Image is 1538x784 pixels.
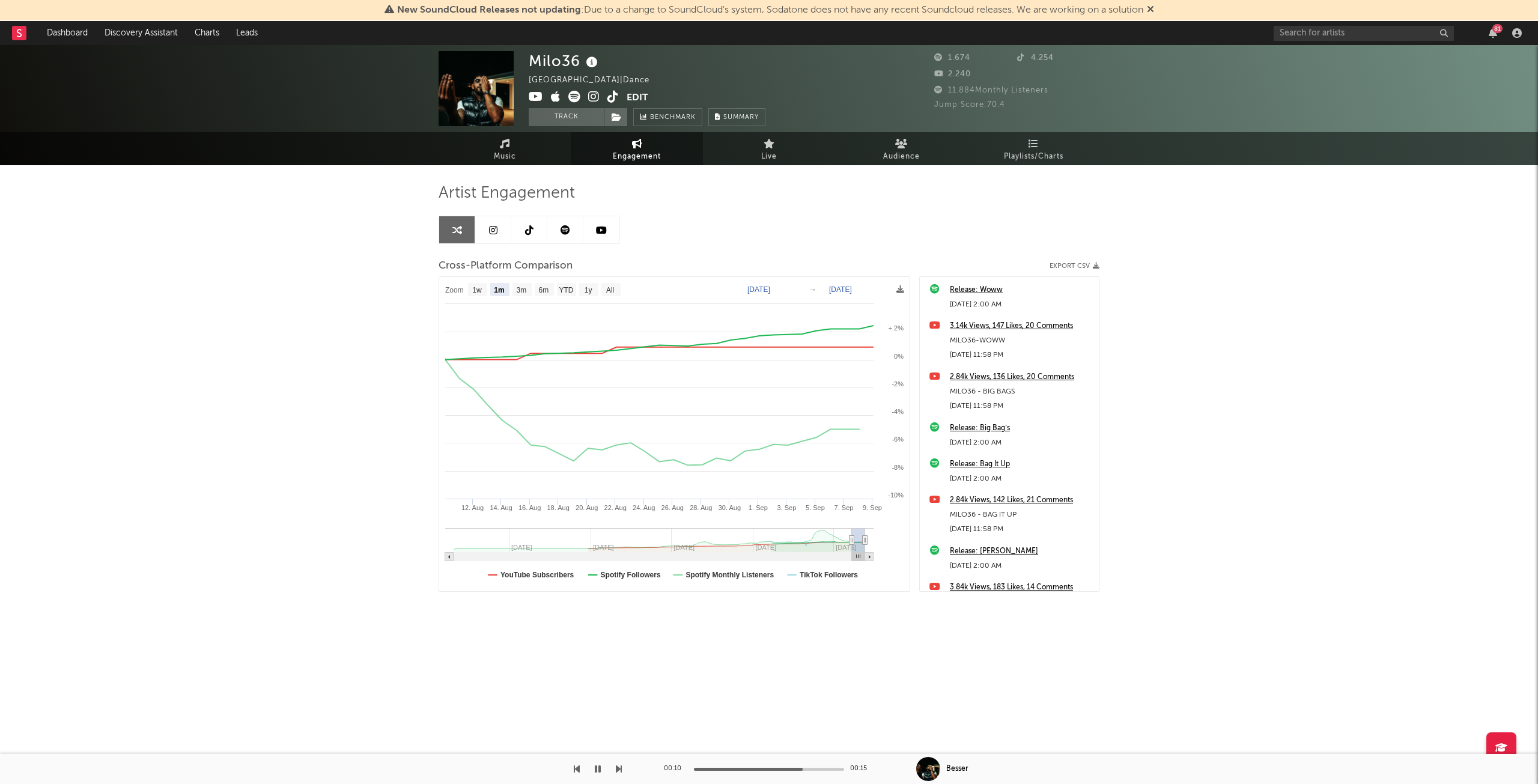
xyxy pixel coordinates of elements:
[494,150,516,164] span: Music
[664,762,688,776] div: 00:10
[1274,26,1454,41] input: Search for artists
[950,348,1093,362] div: [DATE] 11:58 PM
[950,421,1093,436] a: Release: Big Bag‘s
[950,508,1093,522] div: MILO36 - BAG IT UP
[96,21,186,45] a: Discovery Assistant
[633,504,655,511] text: 24. Aug
[889,324,904,332] text: + 2%
[1017,54,1054,62] span: 4.254
[892,408,904,415] text: -4%
[967,132,1099,165] a: Playlists/Charts
[800,571,858,579] text: TikTok Followers
[950,333,1093,348] div: MILO36-WOWW
[186,21,228,45] a: Charts
[950,472,1093,486] div: [DATE] 2:00 AM
[397,5,581,15] span: New SoundCloud Releases not updating
[829,285,852,294] text: [DATE]
[472,286,482,294] text: 1w
[863,504,882,511] text: 9. Sep
[38,21,96,45] a: Dashboard
[761,150,777,164] span: Live
[1489,28,1497,38] button: 81
[613,150,661,164] span: Engagement
[950,544,1093,559] a: Release: [PERSON_NAME]
[777,504,797,511] text: 3. Sep
[604,504,627,511] text: 22. Aug
[703,132,835,165] a: Live
[539,286,549,294] text: 6m
[892,436,904,443] text: -6%
[747,285,770,294] text: [DATE]
[950,493,1093,508] a: 2.84k Views, 142 Likes, 21 Comments
[529,108,604,126] button: Track
[835,132,967,165] a: Audience
[950,559,1093,573] div: [DATE] 2:00 AM
[439,186,575,201] span: Artist Engagement
[950,297,1093,312] div: [DATE] 2:00 AM
[397,5,1143,15] span: : Due to a change to SoundCloud's system, Sodatone does not have any recent Soundcloud releases. ...
[1004,150,1063,164] span: Playlists/Charts
[723,114,759,121] span: Summary
[559,286,573,294] text: YTD
[439,259,573,273] span: Cross-Platform Comparison
[585,286,592,294] text: 1y
[461,504,484,511] text: 12. Aug
[950,436,1093,450] div: [DATE] 2:00 AM
[950,370,1093,384] a: 2.84k Views, 136 Likes, 20 Comments
[627,91,648,106] button: Edit
[601,571,661,579] text: Spotify Followers
[719,504,741,511] text: 30. Aug
[934,54,970,62] span: 1.674
[950,522,1093,536] div: [DATE] 11:58 PM
[690,504,712,511] text: 28. Aug
[1050,263,1099,270] button: Export CSV
[934,87,1048,94] span: 11.884 Monthly Listeners
[894,353,904,360] text: 0%
[950,399,1093,413] div: [DATE] 11:58 PM
[834,504,854,511] text: 7. Sep
[571,132,703,165] a: Engagement
[1147,5,1154,15] span: Dismiss
[547,504,569,511] text: 18. Aug
[950,319,1093,333] a: 3.14k Views, 147 Likes, 20 Comments
[950,283,1093,297] a: Release: Woww
[517,286,527,294] text: 3m
[633,108,702,126] a: Benchmark
[1492,24,1503,33] div: 81
[883,150,920,164] span: Audience
[518,504,541,511] text: 16. Aug
[892,464,904,471] text: -8%
[749,504,768,511] text: 1. Sep
[650,111,696,125] span: Benchmark
[500,571,574,579] text: YouTube Subscribers
[228,21,266,45] a: Leads
[606,286,614,294] text: All
[661,504,684,511] text: 26. Aug
[950,384,1093,399] div: MILO36 - BIG BAGS
[494,286,504,294] text: 1m
[950,580,1093,595] a: 3.84k Views, 183 Likes, 14 Comments
[809,285,816,294] text: →
[445,286,464,294] text: Zoom
[892,380,904,387] text: -2%
[490,504,512,511] text: 14. Aug
[708,108,765,126] button: Summary
[946,764,968,774] div: Besser
[685,571,774,579] text: Spotify Monthly Listeners
[934,70,971,78] span: 2.240
[529,73,663,88] div: [GEOGRAPHIC_DATA] | Dance
[576,504,598,511] text: 20. Aug
[950,457,1093,472] a: Release: Bag It Up
[934,101,1005,109] span: Jump Score: 70.4
[888,491,904,499] text: -10%
[850,762,874,776] div: 00:15
[806,504,825,511] text: 5. Sep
